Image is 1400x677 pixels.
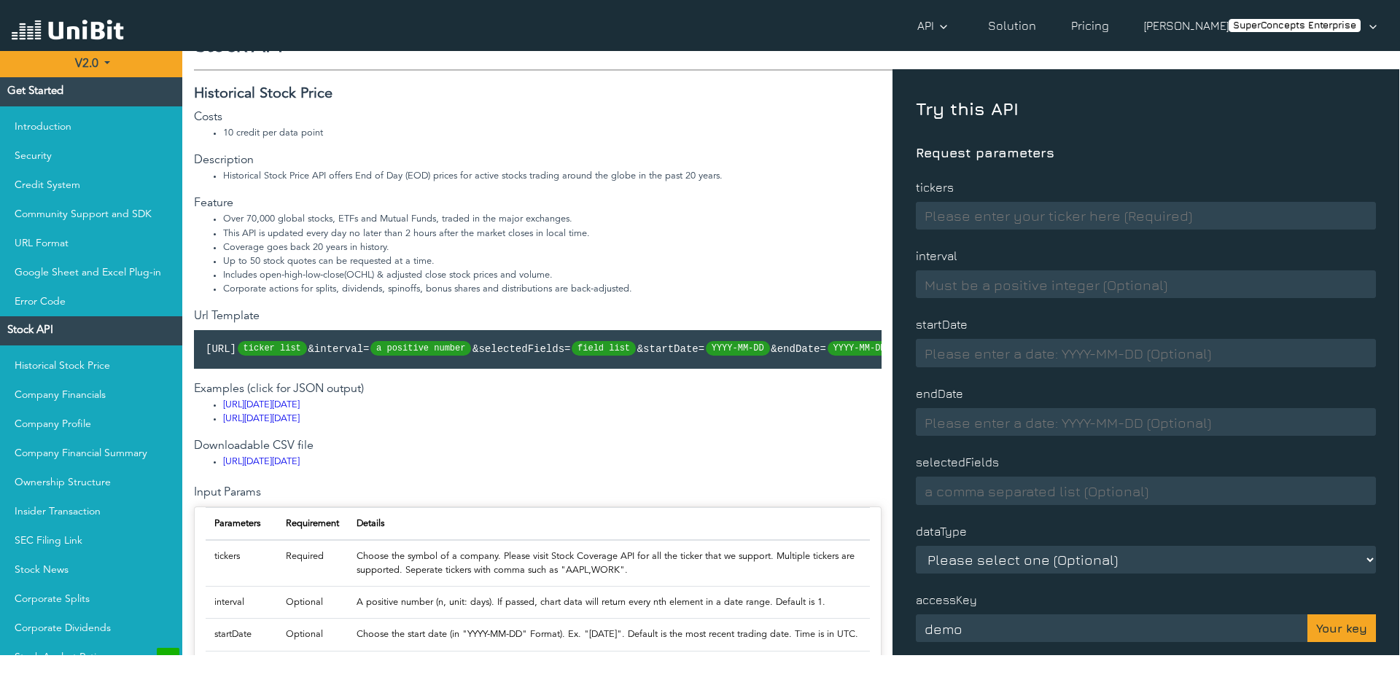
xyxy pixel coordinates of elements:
[348,507,870,540] th: Details
[12,17,124,45] img: UniBit Logo
[223,414,300,423] a: [URL][DATE][DATE]
[916,167,1376,196] p: tickers
[223,457,300,466] a: [URL][DATE][DATE]
[1065,11,1115,40] a: Pricing
[223,282,882,296] li: Corporate actions for splits, dividends, spinoffs, bonus shares and distributions are back-adjusted.
[277,587,348,619] td: Optional
[916,511,1376,540] p: dataType
[916,373,1376,402] p: endDate
[75,58,98,70] b: V2.0
[277,507,348,540] th: Requirement
[223,268,882,282] li: Includes open-high-low-close(OCHL) & adjusted close stock prices and volume.
[916,133,1376,161] h4: Request parameters
[223,212,882,226] li: Over 70,000 global stocks, ETFs and Mutual Funds, traded in the major exchanges.
[370,341,471,356] span: a positive number
[277,540,348,587] td: Required
[194,152,882,169] p: Description
[916,442,1376,471] p: selectedFields
[706,341,770,356] span: YYYY-MM-DD
[206,587,277,619] td: interval
[916,304,1376,333] p: startDate
[916,98,1376,128] h2: Try this API
[206,332,1149,367] code: [URL] &interval= &selectedFields= &startDate= &endDate= &dataType= &accessKey=
[194,308,882,325] p: Url Template
[223,240,882,254] li: Coverage goes back 20 years in history.
[157,648,179,668] span: new
[1138,11,1388,40] a: [PERSON_NAME]SuperConcepts Enterprise
[1229,19,1361,32] span: SuperConcepts Enterprise
[223,400,300,410] a: [URL][DATE][DATE]
[223,169,882,183] li: Historical Stock Price API offers End of Day (EOD) prices for active stocks trading around the gl...
[223,254,882,268] li: Up to 50 stock quotes can be requested at a time.
[223,227,882,240] li: This API is updated every day no later than 2 hours after the market closes in local time.
[916,235,1376,265] p: interval
[357,549,861,577] p: Choose the symbol of a company. Please visit Stock Coverage API for all the ticker that we suppor...
[828,341,892,356] span: YYYY-MM-DD
[572,341,636,356] span: field list
[194,437,882,455] p: Downloadable CSV file
[206,507,277,540] th: Parameters
[357,595,861,609] p: A positive number (n, unit: days). If passed, chart data will return every nth element in a date ...
[206,540,277,587] td: tickers
[206,619,277,651] td: startDate
[916,579,1376,608] p: accessKey
[982,11,1042,40] a: Solution
[277,619,348,651] td: Optional
[911,11,959,40] a: API
[194,109,882,126] p: Costs
[916,614,1308,642] input: Your key
[223,126,882,140] li: 10 credit per data point
[194,195,882,212] p: Feature
[194,486,882,500] h6: Input Params
[1307,614,1376,642] button: Your key
[357,627,861,641] p: Choose the start date (in "YYYY-MM-DD" Format). Ex. "[DATE]". Default is the most recent trading ...
[238,341,307,356] span: ticker list
[194,85,882,103] h3: Historical Stock Price
[194,380,882,398] p: Examples (click for JSON output)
